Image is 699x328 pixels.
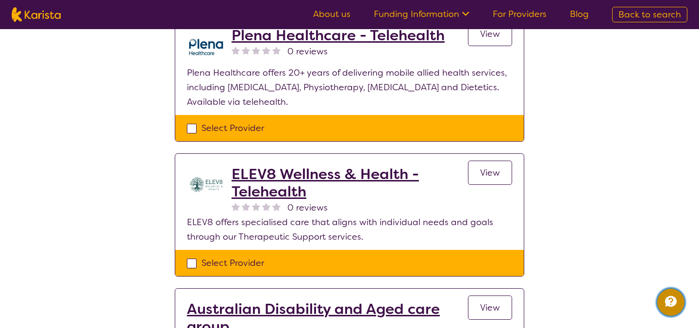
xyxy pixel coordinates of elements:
img: nonereviewstar [272,202,281,211]
a: For Providers [493,8,547,20]
img: nonereviewstar [252,46,260,54]
button: Channel Menu [657,289,684,316]
a: View [468,161,512,185]
img: nonereviewstar [242,202,250,211]
span: Back to search [618,9,681,20]
a: About us [313,8,350,20]
a: View [468,22,512,46]
a: Plena Healthcare - Telehealth [232,27,445,44]
img: nonereviewstar [232,202,240,211]
img: nonereviewstar [242,46,250,54]
a: ELEV8 Wellness & Health - Telehealth [232,165,468,200]
p: ELEV8 offers specialised care that aligns with individual needs and goals through our Therapeutic... [187,215,512,244]
img: nonereviewstar [262,46,270,54]
img: qwv9egg5taowukv2xnze.png [187,27,226,66]
p: Plena Healthcare offers 20+ years of delivering mobile allied health services, including [MEDICAL... [187,66,512,109]
img: nonereviewstar [252,202,260,211]
span: View [480,302,500,313]
a: Funding Information [374,8,469,20]
a: View [468,295,512,320]
img: nonereviewstar [232,46,240,54]
a: Blog [570,8,589,20]
span: 0 reviews [287,200,328,215]
a: Back to search [612,7,687,22]
img: yihuczgmrom8nsaxakka.jpg [187,165,226,204]
span: View [480,167,500,179]
span: 0 reviews [287,44,328,59]
img: nonereviewstar [272,46,281,54]
img: Karista logo [12,7,61,22]
span: View [480,28,500,40]
img: nonereviewstar [262,202,270,211]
